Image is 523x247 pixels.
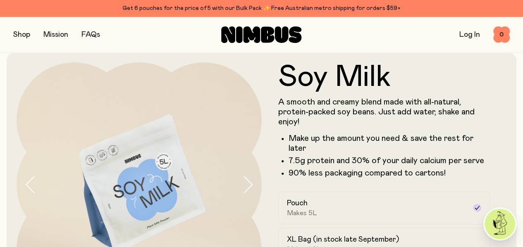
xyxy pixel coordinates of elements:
[278,97,490,127] p: A smooth and creamy blend made with all-natural, protein-packed soy beans. Just add water, shake ...
[289,156,490,166] li: 7.5g protein and 30% of your daily calcium per serve
[287,235,399,245] h2: XL Bag (in stock late September)
[287,209,317,217] span: Makes 5L
[493,26,510,43] button: 0
[278,62,490,92] h1: Soy Milk
[485,209,515,239] img: agent
[13,3,510,13] div: Get 6 pouches for the price of 5 with our Bulk Pack ✨ Free Australian metro shipping for orders $59+
[289,168,490,178] p: 90% less packaging compared to cartons!
[289,133,490,153] li: Make up the amount you need & save the rest for later
[43,31,68,38] a: Mission
[459,31,480,38] a: Log In
[81,31,100,38] a: FAQs
[287,198,308,208] h2: Pouch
